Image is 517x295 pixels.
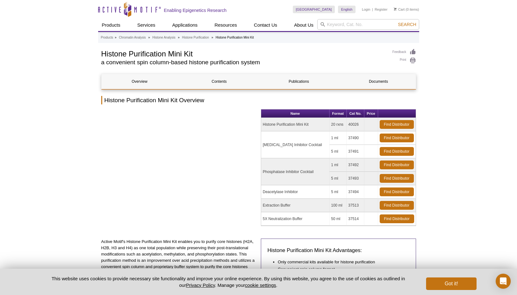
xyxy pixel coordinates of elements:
button: Search [396,22,418,27]
td: 37494 [347,185,364,199]
a: Products [101,35,113,40]
td: 40026 [347,118,364,131]
th: Cat No. [347,109,364,118]
a: Services [134,19,159,31]
td: Histone Purification Mini Kit [261,118,330,131]
li: Convenient spin column format [278,266,403,272]
td: 1 ml [330,158,347,172]
li: » [178,36,180,39]
td: [MEDICAL_DATA] Inhibitor Cocktail [261,131,330,158]
a: English [338,6,356,13]
td: 37492 [347,158,364,172]
td: 100 ml [330,199,347,212]
a: Documents [340,74,417,89]
li: » [148,36,150,39]
a: Find Distributor [380,201,414,210]
button: Got it! [426,277,476,290]
a: Find Distributor [380,214,414,223]
a: Products [98,19,124,31]
a: Find Distributor [380,187,414,196]
h3: Histone Purification Mini Kit Advantages: [267,247,409,254]
td: 5 ml [330,145,347,158]
td: 1 ml [330,131,347,145]
a: Print [393,57,416,64]
h1: Histone Purification Mini Kit [101,49,386,58]
td: 5X Neutralization Buffer [261,212,330,226]
a: Find Distributor [380,161,414,169]
td: 37490 [347,131,364,145]
th: Format [330,109,347,118]
a: Contact Us [250,19,281,31]
a: Find Distributor [380,120,414,129]
td: 20 rxns [330,118,347,131]
a: Find Distributor [380,134,414,142]
a: Chromatin Analysis [119,35,146,40]
td: 5 ml [330,185,347,199]
a: Applications [168,19,201,31]
td: Deacetylase Inhibitor [261,185,330,199]
th: Name [261,109,330,118]
td: 37491 [347,145,364,158]
td: 37514 [347,212,364,226]
h2: a convenient spin column-based histone purification system [101,60,386,65]
input: Keyword, Cat. No. [317,19,419,30]
a: Find Distributor [380,174,414,183]
td: Extraction Buffer [261,199,330,212]
td: 50 ml [330,212,347,226]
li: » [115,36,117,39]
td: 37493 [347,172,364,185]
li: » [211,36,213,39]
td: 5 ml [330,172,347,185]
img: Your Cart [394,8,397,11]
p: Active Motif's Histone Purification Mini Kit enables you to purify core histones (H2A, H2B, H3 an... [101,239,256,282]
a: Login [362,7,370,12]
td: Phosphatase Inhibitor Cocktail [261,158,330,185]
a: Histone Analysis [152,35,175,40]
a: Feedback [393,49,416,55]
th: Price [364,109,378,118]
p: This website uses cookies to provide necessary site functionality and improve your online experie... [41,275,416,288]
div: Open Intercom Messenger [496,274,511,289]
a: Overview [102,74,178,89]
span: Search [398,22,416,27]
a: Privacy Policy [186,282,215,288]
a: About Us [290,19,317,31]
button: cookie settings [245,282,276,288]
a: Contents [181,74,257,89]
a: Find Distributor [380,147,414,156]
a: [GEOGRAPHIC_DATA] [293,6,335,13]
h2: Enabling Epigenetics Research [164,8,227,13]
a: Histone Purification [182,35,209,40]
a: Cart [394,7,405,12]
li: (0 items) [394,6,419,13]
h2: Histone Purification Mini Kit Overview [101,96,416,104]
li: Only commercial kits available for histone purification [278,259,403,265]
a: Resources [211,19,241,31]
li: Histone Purification Mini Kit [216,36,254,39]
td: 37513 [347,199,364,212]
a: Publications [261,74,337,89]
li: | [372,6,373,13]
a: Register [375,7,388,12]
